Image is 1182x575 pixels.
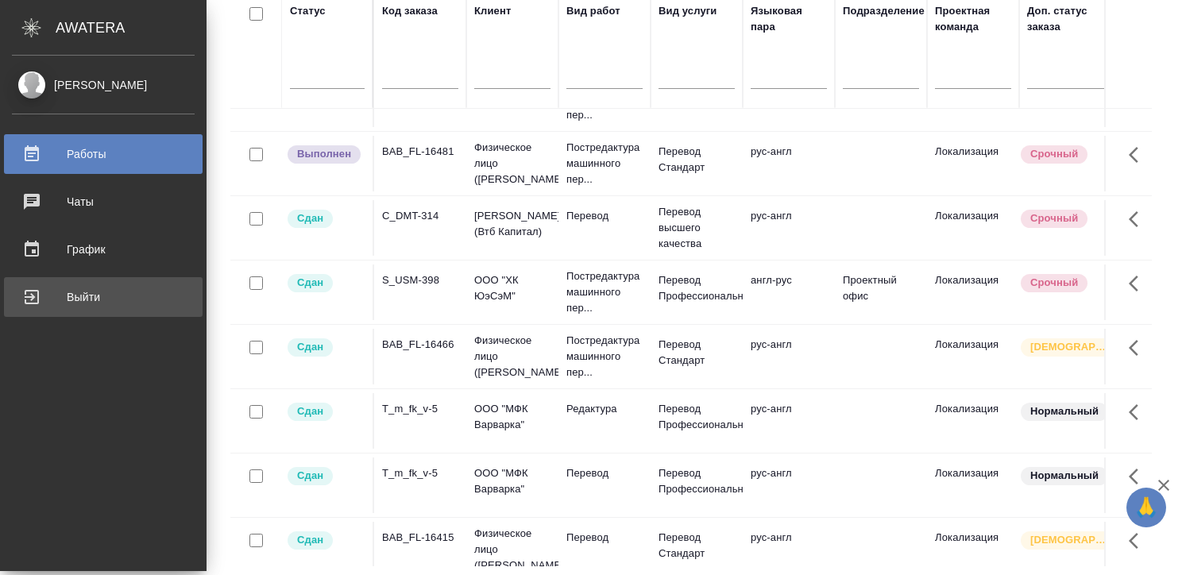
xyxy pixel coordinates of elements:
div: Менеджер проверил работу исполнителя, передает ее на следующий этап [286,465,365,487]
p: Постредактура машинного пер... [566,333,643,380]
button: Здесь прячутся важные кнопки [1119,522,1157,560]
p: [DEMOGRAPHIC_DATA] [1030,339,1110,355]
div: Менеджер проверил работу исполнителя, передает ее на следующий этап [286,530,365,551]
div: T_m_fk_v-5 [382,465,458,481]
p: Сдан [297,275,323,291]
td: рус-англ [743,329,835,384]
p: Перевод Стандарт [659,530,735,561]
div: Вид работ [566,3,620,19]
div: C_DMT-314 [382,208,458,224]
div: Исполнитель завершил работу [286,144,365,165]
p: Нормальный [1030,403,1099,419]
p: Сдан [297,403,323,419]
div: Работы [12,142,195,166]
td: Локализация [927,264,1019,320]
p: Сдан [297,339,323,355]
a: Выйти [4,277,203,317]
button: Здесь прячутся важные кнопки [1119,200,1157,238]
p: Постредактура машинного пер... [566,268,643,316]
td: англ-рус [743,264,835,320]
p: Срочный [1030,146,1078,162]
div: Вид услуги [659,3,717,19]
div: BAB_FL-16481 [382,144,458,160]
td: Локализация [927,457,1019,513]
div: Доп. статус заказа [1027,3,1111,35]
button: 🙏 [1126,488,1166,527]
button: Здесь прячутся важные кнопки [1119,329,1157,367]
div: Код заказа [382,3,438,19]
td: Проектный офис [835,264,927,320]
button: Здесь прячутся важные кнопки [1119,393,1157,431]
p: Перевод высшего качества [659,204,735,252]
a: График [4,230,203,269]
p: Редактура [566,401,643,417]
td: рус-англ [743,136,835,191]
td: рус-англ [743,393,835,449]
div: Клиент [474,3,511,19]
p: [PERSON_NAME] (Втб Капитал) [474,208,550,240]
p: Физическое лицо ([PERSON_NAME]) [474,526,550,573]
p: Нормальный [1030,468,1099,484]
div: Менеджер проверил работу исполнителя, передает ее на следующий этап [286,208,365,230]
td: рус-англ [743,200,835,256]
p: Срочный [1030,210,1078,226]
p: Физическое лицо ([PERSON_NAME]) [474,140,550,187]
div: Менеджер проверил работу исполнителя, передает ее на следующий этап [286,401,365,423]
div: Языковая пара [751,3,827,35]
button: Здесь прячутся важные кнопки [1119,136,1157,174]
div: BAB_FL-16415 [382,530,458,546]
a: Работы [4,134,203,174]
p: Сдан [297,532,323,548]
div: T_m_fk_v-5 [382,401,458,417]
p: ООО "МФК Варварка" [474,465,550,497]
div: Статус [290,3,326,19]
p: ООО "МФК Варварка" [474,401,550,433]
div: График [12,237,195,261]
p: Физическое лицо ([PERSON_NAME]) [474,333,550,380]
div: Проектная команда [935,3,1011,35]
div: Менеджер проверил работу исполнителя, передает ее на следующий этап [286,337,365,358]
div: BAB_FL-16466 [382,337,458,353]
div: Менеджер проверил работу исполнителя, передает ее на следующий этап [286,272,365,294]
button: Здесь прячутся важные кнопки [1119,457,1157,496]
div: [PERSON_NAME] [12,76,195,94]
p: [DEMOGRAPHIC_DATA] [1030,532,1110,548]
p: Перевод Профессиональный [659,272,735,304]
td: Локализация [927,136,1019,191]
p: Перевод Стандарт [659,337,735,369]
p: Перевод Профессиональный [659,465,735,497]
p: Перевод [566,530,643,546]
p: Перевод Профессиональный [659,401,735,433]
div: AWATERA [56,12,207,44]
td: Локализация [927,393,1019,449]
p: Срочный [1030,275,1078,291]
td: Локализация [927,200,1019,256]
p: Сдан [297,210,323,226]
button: Здесь прячутся важные кнопки [1119,264,1157,303]
div: Чаты [12,190,195,214]
div: Выйти [12,285,195,309]
p: Перевод [566,465,643,481]
span: 🙏 [1133,491,1160,524]
div: Подразделение [843,3,925,19]
td: рус-англ [743,457,835,513]
td: Локализация [927,329,1019,384]
p: ООО "ХК ЮэСэМ" [474,272,550,304]
p: Перевод Стандарт [659,144,735,176]
div: S_USM-398 [382,272,458,288]
p: Перевод [566,208,643,224]
p: Постредактура машинного пер... [566,140,643,187]
p: Сдан [297,468,323,484]
a: Чаты [4,182,203,222]
p: Выполнен [297,146,351,162]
